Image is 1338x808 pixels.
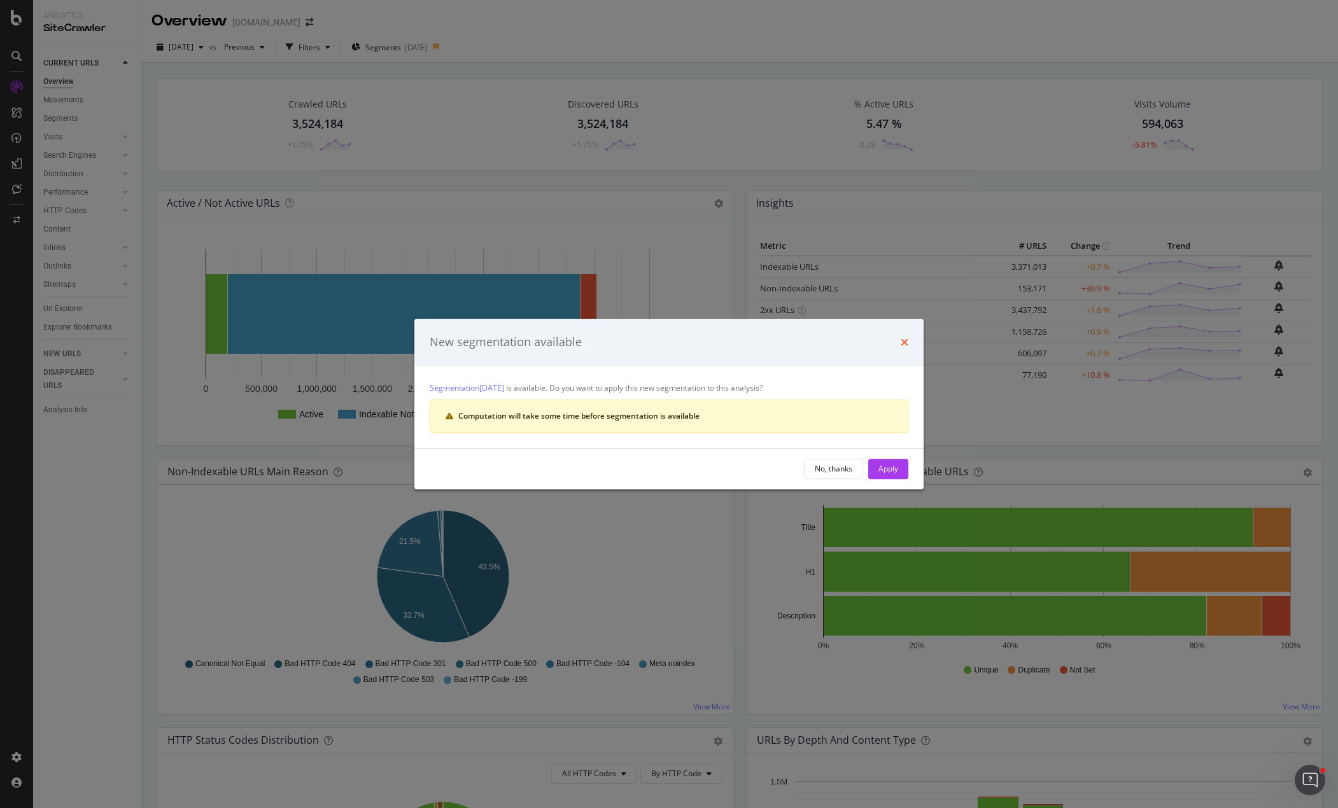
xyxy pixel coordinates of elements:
a: Segmentation[DATE] [430,381,504,394]
iframe: Intercom live chat [1295,765,1325,795]
div: modal [414,319,924,489]
button: No, thanks [804,459,863,479]
div: times [901,334,908,351]
div: New segmentation available [430,334,582,351]
div: is available. Do you want to apply this new segmentation to this analysis? [414,366,924,448]
div: Apply [878,463,898,474]
div: Computation will take some time before segmentation is available [458,410,892,422]
button: Apply [868,459,908,479]
div: warning banner [430,400,908,433]
div: No, thanks [815,463,852,474]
